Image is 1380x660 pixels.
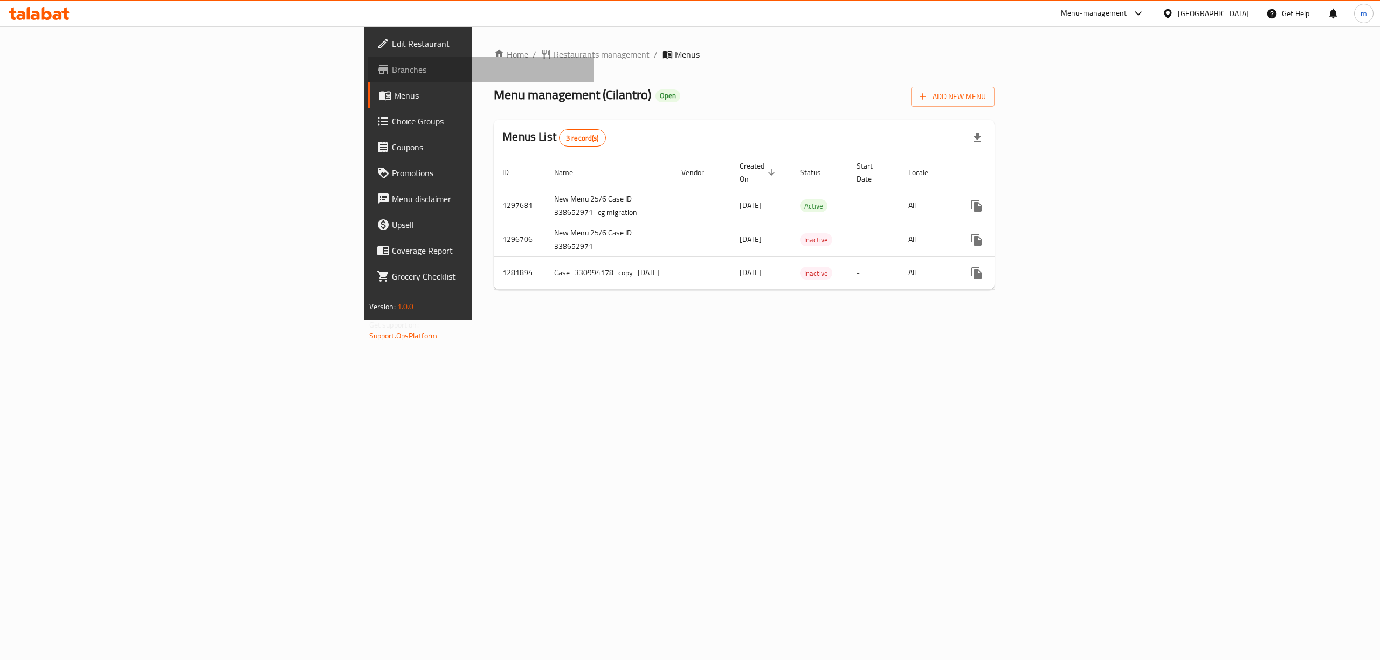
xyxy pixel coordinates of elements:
[368,238,595,263] a: Coverage Report
[394,89,586,102] span: Menus
[392,244,586,257] span: Coverage Report
[392,63,586,76] span: Branches
[369,300,396,314] span: Version:
[740,198,762,212] span: [DATE]
[681,166,718,179] span: Vendor
[368,212,595,238] a: Upsell
[368,186,595,212] a: Menu disclaimer
[369,318,419,332] span: Get support on:
[554,48,650,61] span: Restaurants management
[848,256,900,289] td: -
[900,223,955,256] td: All
[554,166,587,179] span: Name
[392,166,586,179] span: Promotions
[368,108,595,134] a: Choice Groups
[392,37,586,50] span: Edit Restaurant
[800,233,832,246] div: Inactive
[368,263,595,289] a: Grocery Checklist
[1178,8,1249,19] div: [GEOGRAPHIC_DATA]
[369,329,438,343] a: Support.OpsPlatform
[800,267,832,280] span: Inactive
[990,227,1016,253] button: Change Status
[392,270,586,283] span: Grocery Checklist
[1361,8,1367,19] span: m
[392,192,586,205] span: Menu disclaimer
[964,193,990,219] button: more
[392,218,586,231] span: Upsell
[848,223,900,256] td: -
[964,125,990,151] div: Export file
[740,159,778,185] span: Created On
[990,260,1016,286] button: Change Status
[368,57,595,82] a: Branches
[740,266,762,280] span: [DATE]
[397,300,414,314] span: 1.0.0
[494,156,1076,290] table: enhanced table
[800,200,827,212] span: Active
[654,48,658,61] li: /
[368,31,595,57] a: Edit Restaurant
[541,48,650,61] a: Restaurants management
[546,223,673,256] td: New Menu 25/6 Case ID 338652971
[900,189,955,223] td: All
[655,89,680,102] div: Open
[800,199,827,212] div: Active
[560,133,605,143] span: 3 record(s)
[920,90,986,103] span: Add New Menu
[559,129,606,147] div: Total records count
[494,48,995,61] nav: breadcrumb
[546,189,673,223] td: New Menu 25/6 Case ID 338652971 -cg migration
[502,166,523,179] span: ID
[392,115,586,128] span: Choice Groups
[857,159,887,185] span: Start Date
[800,166,835,179] span: Status
[675,48,700,61] span: Menus
[1061,7,1127,20] div: Menu-management
[655,91,680,100] span: Open
[964,227,990,253] button: more
[368,160,595,186] a: Promotions
[955,156,1076,189] th: Actions
[900,256,955,289] td: All
[368,134,595,160] a: Coupons
[908,166,942,179] span: Locale
[546,256,673,289] td: Case_330994178_copy_[DATE]
[392,141,586,154] span: Coupons
[800,234,832,246] span: Inactive
[911,87,995,107] button: Add New Menu
[368,82,595,108] a: Menus
[740,232,762,246] span: [DATE]
[990,193,1016,219] button: Change Status
[848,189,900,223] td: -
[964,260,990,286] button: more
[502,129,605,147] h2: Menus List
